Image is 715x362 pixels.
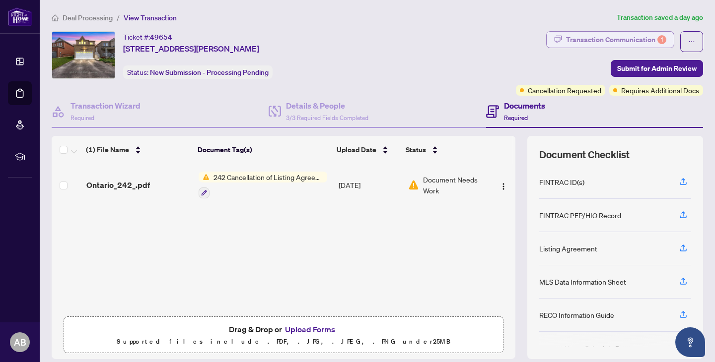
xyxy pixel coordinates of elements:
span: Ontario_242_.pdf [86,179,150,191]
span: ellipsis [688,38,695,45]
span: View Transaction [124,13,177,22]
div: 1 [657,35,666,44]
article: Transaction saved a day ago [617,12,703,23]
span: Status [406,144,426,155]
span: Deal Processing [63,13,113,22]
button: Logo [496,177,511,193]
th: (1) File Name [82,136,194,164]
td: [DATE] [335,164,404,206]
span: Submit for Admin Review [617,60,697,76]
th: Upload Date [333,136,402,164]
span: Drag & Drop orUpload FormsSupported files include .PDF, .JPG, .JPEG, .PNG under25MB [64,317,503,354]
div: MLS Data Information Sheet [539,276,626,287]
span: Requires Additional Docs [621,85,699,96]
button: Transaction Communication1 [546,31,674,48]
img: logo [8,7,32,26]
div: Ticket #: [123,31,172,43]
img: IMG-N12216517_1.jpg [52,32,115,78]
th: Document Tag(s) [194,136,333,164]
img: Document Status [408,180,419,190]
span: Document Needs Work [423,174,487,196]
div: Listing Agreement [539,243,597,254]
h4: Details & People [286,100,368,112]
span: AB [14,335,26,349]
span: Upload Date [337,144,376,155]
span: home [52,14,59,21]
h4: Transaction Wizard [71,100,141,112]
span: New Submission - Processing Pending [150,68,269,77]
span: (1) File Name [86,144,129,155]
li: / [117,12,120,23]
div: Status: [123,65,273,79]
button: Submit for Admin Review [611,60,703,77]
span: Document Checklist [539,148,630,162]
h4: Documents [504,100,545,112]
span: 3/3 Required Fields Completed [286,114,368,121]
span: 242 Cancellation of Listing Agreement - Authority to Offer for Sale [210,172,327,182]
span: Drag & Drop or [229,323,338,336]
span: Required [504,114,528,121]
button: Upload Forms [282,323,338,336]
img: Status Icon [199,172,210,182]
button: Status Icon242 Cancellation of Listing Agreement - Authority to Offer for Sale [199,172,327,198]
span: Required [71,114,94,121]
th: Status [402,136,488,164]
div: RECO Information Guide [539,309,614,320]
div: FINTRAC PEP/HIO Record [539,210,621,221]
div: FINTRAC ID(s) [539,177,584,187]
div: Transaction Communication [566,32,666,48]
p: Supported files include .PDF, .JPG, .JPEG, .PNG under 25 MB [70,336,497,348]
button: Open asap [675,327,705,357]
span: [STREET_ADDRESS][PERSON_NAME] [123,43,259,55]
span: 49654 [150,33,172,42]
img: Logo [500,182,507,190]
span: Cancellation Requested [528,85,601,96]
